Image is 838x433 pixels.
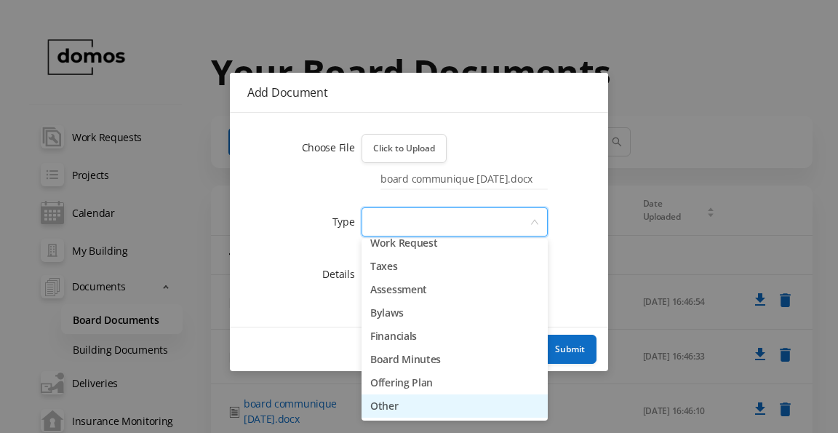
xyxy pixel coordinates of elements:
li: Board Minutes [362,348,548,371]
form: Add Document [247,130,591,292]
button: Submit [543,335,596,364]
div: Add Document [247,84,591,100]
li: Other [362,394,548,418]
li: Taxes [362,255,548,278]
button: Click to Upload [362,134,447,163]
span: Click to Upload [362,140,447,154]
span: board communique june 2024.docx [364,171,539,186]
label: Choose File [302,140,362,154]
li: Bylaws [362,301,548,325]
li: Assessment [362,278,548,301]
i: icon: down [530,218,539,228]
label: Type [332,215,362,229]
li: Work Request [362,231,548,255]
li: Offering Plan [362,371,548,394]
li: Financials [362,325,548,348]
label: Details [322,267,362,281]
